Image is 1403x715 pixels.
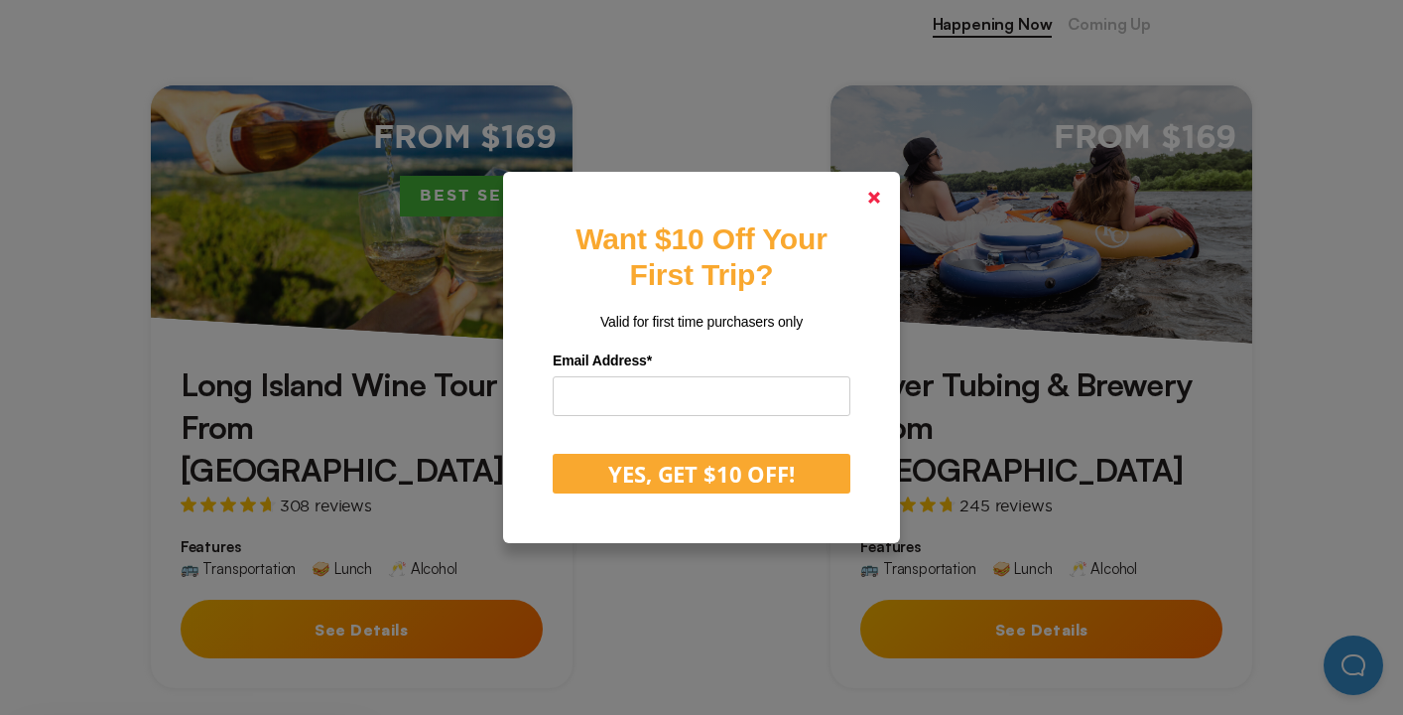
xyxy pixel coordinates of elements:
label: Email Address [553,346,850,376]
strong: Want $10 Off Your First Trip? [575,222,827,291]
button: YES, GET $10 OFF! [553,454,850,494]
span: Valid for first time purchasers only [600,314,803,330]
a: Close [850,174,898,221]
span: Required [647,353,652,368]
